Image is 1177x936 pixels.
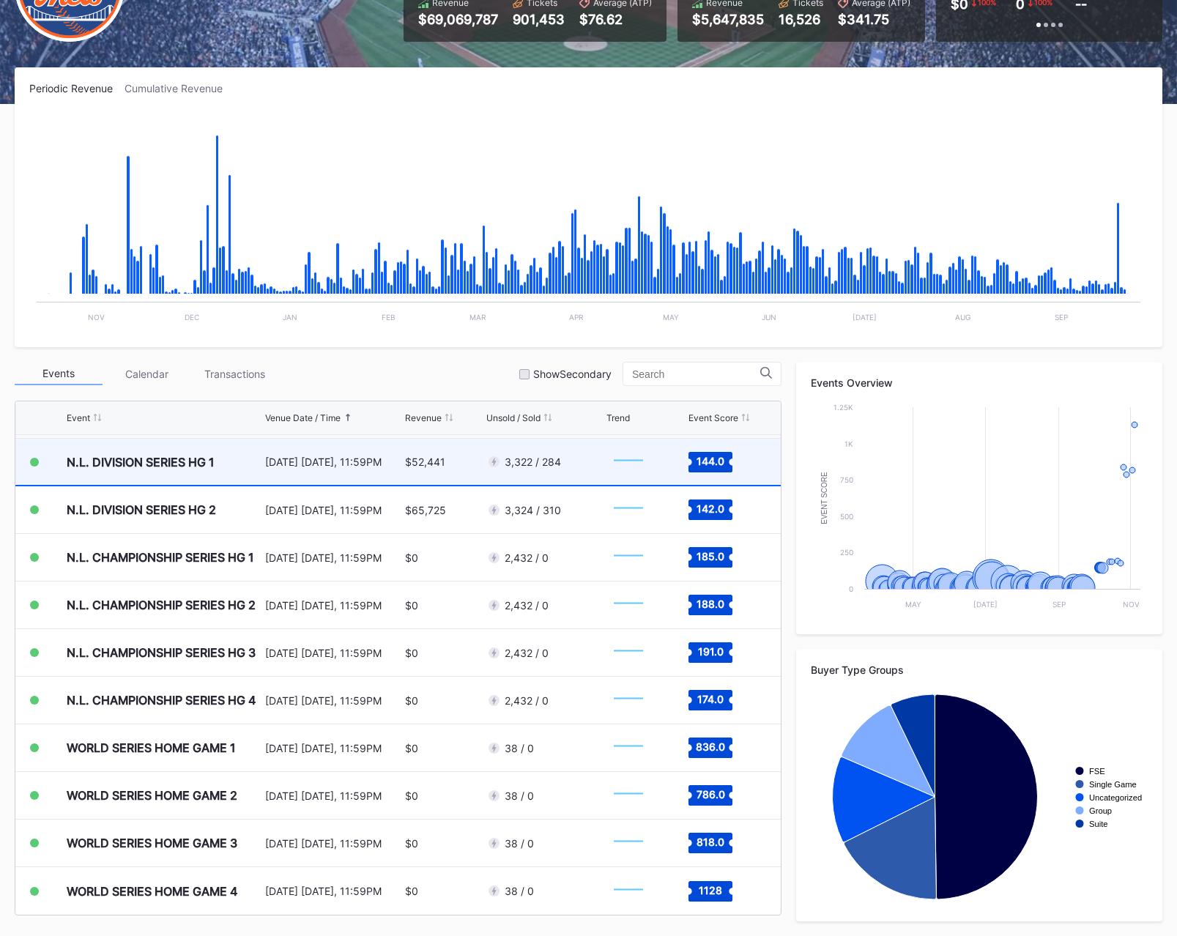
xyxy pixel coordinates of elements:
text: 1128 [699,883,722,896]
div: $0 [405,742,418,754]
div: $0 [405,790,418,802]
div: Calendar [103,363,190,385]
text: 250 [840,548,853,557]
text: Uncategorized [1089,793,1142,802]
text: Nov [1123,600,1140,609]
div: $0 [405,647,418,659]
text: 836.0 [696,740,725,753]
svg: Chart title [606,729,650,766]
input: Search [632,368,760,380]
svg: Chart title [811,400,1148,620]
div: Periodic Revenue [29,82,125,94]
div: $65,725 [405,504,446,516]
div: WORLD SERIES HOME GAME 4 [67,884,237,899]
text: 142.0 [697,502,724,515]
svg: Chart title [606,444,650,480]
text: 185.0 [697,550,724,562]
text: [DATE] [853,313,877,322]
svg: Chart title [606,682,650,718]
text: [DATE] [973,600,998,609]
text: 191.0 [697,645,723,658]
svg: Chart title [606,873,650,910]
svg: Chart title [811,687,1148,907]
div: WORLD SERIES HOME GAME 2 [67,788,237,803]
text: 786.0 [696,788,724,801]
div: [DATE] [DATE], 11:59PM [265,885,401,897]
text: 188.0 [697,598,724,610]
text: Aug [955,313,970,322]
svg: Chart title [606,539,650,576]
div: 2,432 / 0 [505,694,549,707]
div: N.L. DIVISION SERIES HG 1 [67,455,215,469]
text: Event Score [820,472,828,524]
div: $0 [405,885,418,897]
div: WORLD SERIES HOME GAME 1 [67,740,236,755]
text: Sep [1055,313,1068,322]
text: 144.0 [697,454,724,467]
text: Nov [88,313,105,322]
svg: Chart title [606,825,650,861]
text: FSE [1089,767,1105,776]
div: $0 [405,837,418,850]
text: 1.25k [833,403,853,412]
text: 500 [840,512,853,521]
text: 1k [844,439,853,448]
div: N.L. CHAMPIONSHIP SERIES HG 4 [67,693,256,707]
div: Events Overview [811,376,1148,389]
div: $52,441 [405,456,445,468]
text: 0 [849,584,853,593]
div: Events [15,363,103,385]
div: Transactions [190,363,278,385]
div: N.L. DIVISION SERIES HG 2 [67,502,216,517]
div: 38 / 0 [505,885,534,897]
text: Sep [1052,600,1066,609]
text: Jan [283,313,297,322]
div: [DATE] [DATE], 11:59PM [265,790,401,802]
text: Mar [469,313,486,322]
text: 174.0 [697,693,724,705]
div: Revenue [405,412,442,423]
div: [DATE] [DATE], 11:59PM [265,647,401,659]
div: 2,432 / 0 [505,599,549,612]
text: 818.0 [697,836,724,848]
div: 38 / 0 [505,790,534,802]
svg: Chart title [29,113,1148,333]
text: May [663,313,679,322]
text: Single Game [1089,780,1137,789]
div: Cumulative Revenue [125,82,234,94]
svg: Chart title [606,491,650,528]
text: May [905,600,921,609]
div: 38 / 0 [505,742,534,754]
div: 3,324 / 310 [505,504,561,516]
div: Event [67,412,90,423]
text: Apr [569,313,584,322]
svg: Chart title [606,634,650,671]
div: [DATE] [DATE], 11:59PM [265,599,401,612]
div: N.L. CHAMPIONSHIP SERIES HG 1 [67,550,254,565]
text: Jun [762,313,776,322]
div: 2,432 / 0 [505,551,549,564]
div: 3,322 / 284 [505,456,561,468]
div: [DATE] [DATE], 11:59PM [265,504,401,516]
text: 750 [840,475,853,484]
text: Group [1089,806,1112,815]
div: Unsold / Sold [486,412,541,423]
div: [DATE] [DATE], 11:59PM [265,456,401,468]
div: $69,069,787 [418,12,498,27]
div: WORLD SERIES HOME GAME 3 [67,836,237,850]
div: $0 [405,599,418,612]
div: $0 [405,551,418,564]
svg: Chart title [606,777,650,814]
div: $5,647,835 [692,12,764,27]
div: [DATE] [DATE], 11:59PM [265,694,401,707]
div: Buyer Type Groups [811,664,1148,676]
svg: Chart title [606,587,650,623]
div: 16,526 [779,12,823,27]
text: Feb [382,313,396,322]
div: $341.75 [838,12,910,27]
div: 2,432 / 0 [505,647,549,659]
text: Dec [185,313,199,322]
text: Suite [1089,820,1108,828]
div: N.L. CHAMPIONSHIP SERIES HG 3 [67,645,256,660]
div: [DATE] [DATE], 11:59PM [265,837,401,850]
